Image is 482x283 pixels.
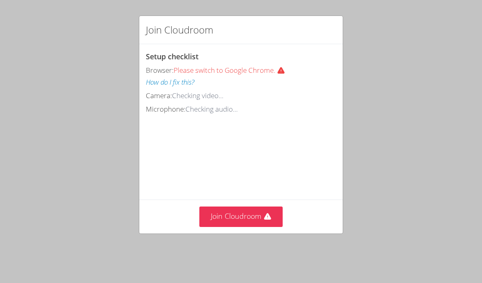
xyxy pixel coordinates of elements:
[146,22,213,37] h2: Join Cloudroom
[146,76,194,88] button: How do I fix this?
[174,65,288,75] span: Please switch to Google Chrome.
[146,104,185,114] span: Microphone:
[172,91,223,100] span: Checking video...
[146,52,199,61] span: Setup checklist
[146,65,174,75] span: Browser:
[185,104,238,114] span: Checking audio...
[146,91,172,100] span: Camera:
[199,207,283,227] button: Join Cloudroom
